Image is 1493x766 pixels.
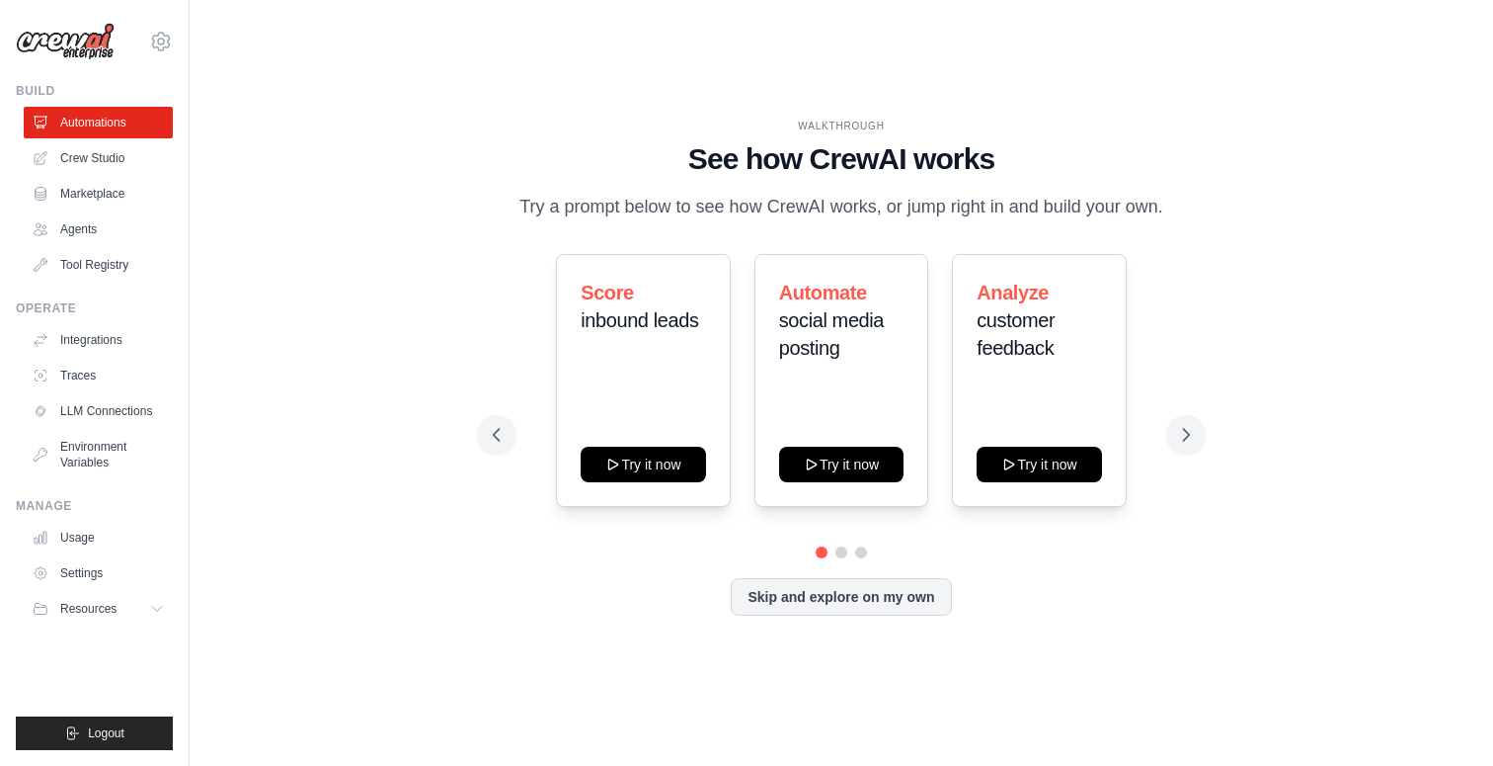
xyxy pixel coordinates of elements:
[88,725,124,741] span: Logout
[24,360,173,391] a: Traces
[24,213,173,245] a: Agents
[493,141,1190,177] h1: See how CrewAI works
[24,142,173,174] a: Crew Studio
[24,249,173,281] a: Tool Registry
[779,309,884,359] span: social media posting
[16,498,173,514] div: Manage
[581,309,698,331] span: inbound leads
[24,557,173,589] a: Settings
[24,593,173,625] button: Resources
[731,578,951,616] button: Skip and explore on my own
[24,107,173,138] a: Automations
[24,395,173,427] a: LLM Connections
[16,83,173,99] div: Build
[60,601,117,617] span: Resources
[24,522,173,553] a: Usage
[493,119,1190,133] div: WALKTHROUGH
[779,447,904,482] button: Try it now
[977,282,1049,303] span: Analyze
[977,447,1102,482] button: Try it now
[24,431,173,478] a: Environment Variables
[16,717,173,750] button: Logout
[977,309,1055,359] span: customer feedback
[16,300,173,316] div: Operate
[779,282,867,303] span: Automate
[24,324,173,356] a: Integrations
[581,447,706,482] button: Try it now
[16,23,115,60] img: Logo
[24,178,173,210] a: Marketplace
[510,193,1173,221] p: Try a prompt below to see how CrewAI works, or jump right in and build your own.
[581,282,634,303] span: Score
